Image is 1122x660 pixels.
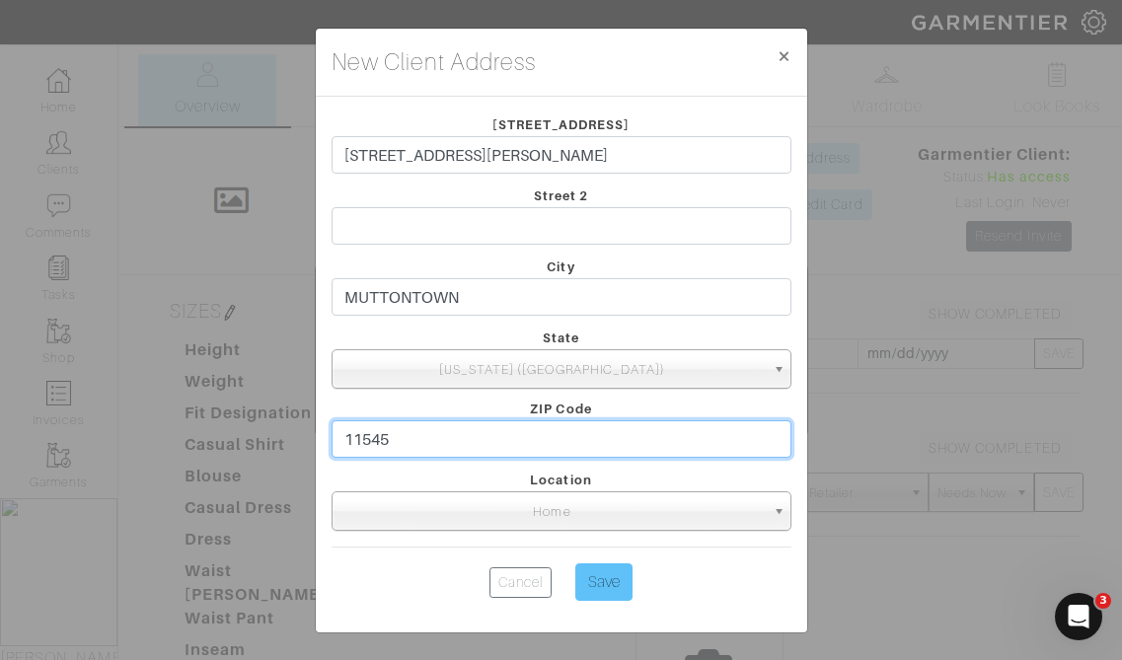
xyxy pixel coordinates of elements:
h4: New Client Address [332,44,537,80]
span: × [777,42,791,69]
span: Location [530,473,591,487]
span: [STREET_ADDRESS] [492,117,631,132]
span: ZIP Code [530,402,591,416]
span: Home [340,492,765,532]
span: City [547,259,574,274]
span: [US_STATE] ([GEOGRAPHIC_DATA]) [340,350,765,390]
a: Cancel [489,567,552,598]
input: Save [575,563,633,601]
span: 3 [1095,593,1111,609]
span: Street 2 [534,188,588,203]
iframe: Intercom live chat [1055,593,1102,640]
span: State [543,330,579,345]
